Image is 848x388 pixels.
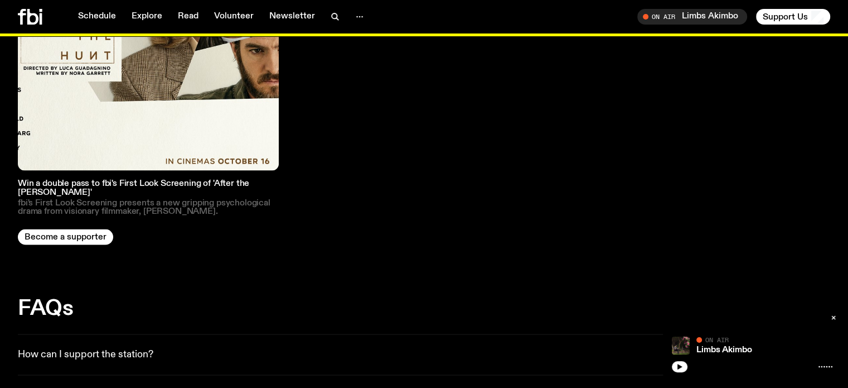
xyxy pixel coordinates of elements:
span: On Air [705,336,729,343]
a: Volunteer [207,9,260,25]
img: Jackson sits at an outdoor table, legs crossed and gazing at a black and brown dog also sitting a... [672,337,690,355]
button: On AirLimbs Akimbo [637,9,747,25]
button: Become a supporter [18,229,113,245]
p: fbi's First Look Screening presents a new gripping psychological drama from visionary filmmaker, ... [18,199,279,216]
a: Schedule [71,9,123,25]
span: Support Us [763,12,808,22]
h3: Win a double pass to fbi's First Look Screening of 'After the [PERSON_NAME]' [18,180,279,197]
a: Newsletter [263,9,322,25]
button: Support Us [756,9,830,25]
a: Explore [125,9,169,25]
h2: FAQs [18,299,830,319]
h3: How can I support the station? [18,349,153,361]
a: Read [171,9,205,25]
a: Limbs Akimbo [696,346,752,355]
button: How can I support the station? [18,335,830,375]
